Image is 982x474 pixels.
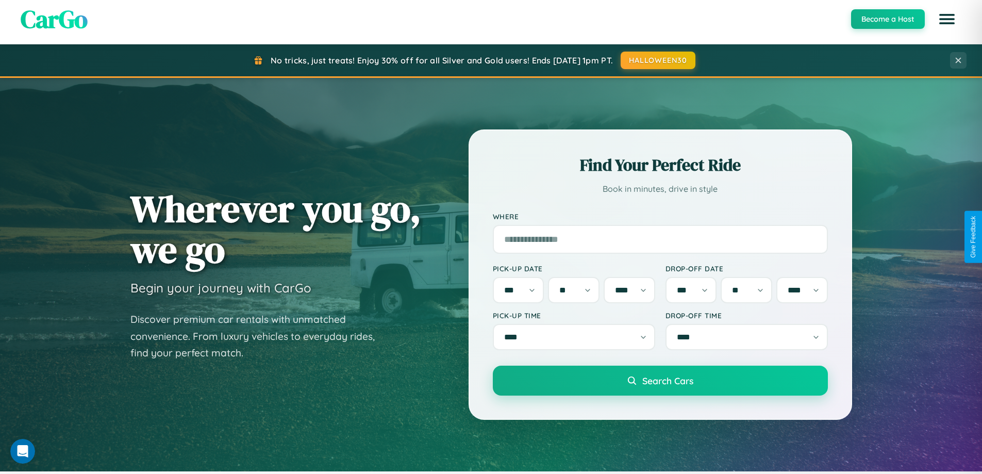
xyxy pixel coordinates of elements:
[621,52,695,69] button: HALLOWEEN30
[10,439,35,464] iframe: Intercom live chat
[493,311,655,320] label: Pick-up Time
[271,55,613,66] span: No tricks, just treats! Enjoy 30% off for all Silver and Gold users! Ends [DATE] 1pm PT.
[665,311,828,320] label: Drop-off Time
[493,212,828,221] label: Where
[665,264,828,273] label: Drop-off Date
[970,216,977,258] div: Give Feedback
[933,5,961,34] button: Open menu
[21,2,88,36] span: CarGo
[493,366,828,396] button: Search Cars
[493,182,828,197] p: Book in minutes, drive in style
[493,154,828,176] h2: Find Your Perfect Ride
[642,375,693,386] span: Search Cars
[851,9,925,29] button: Become a Host
[130,280,311,296] h3: Begin your journey with CarGo
[130,311,388,362] p: Discover premium car rentals with unmatched convenience. From luxury vehicles to everyday rides, ...
[130,188,421,270] h1: Wherever you go, we go
[493,264,655,273] label: Pick-up Date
